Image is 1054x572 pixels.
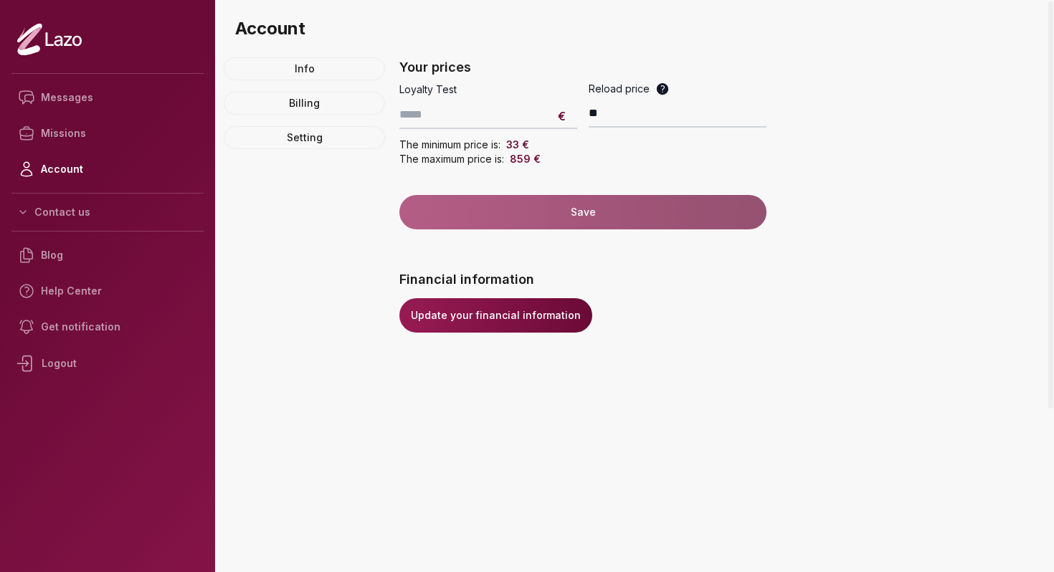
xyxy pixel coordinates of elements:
p: 859 € [510,152,541,166]
span: The minimum price is: [399,138,500,152]
a: Update your financial information [399,298,592,333]
span: € [558,108,566,125]
label: Loyalty Test [399,83,457,95]
h3: Your prices [399,57,766,77]
h3: Financial information [399,270,766,290]
label: Reload price [589,82,766,96]
a: Info [224,57,385,80]
a: Blog [11,237,204,273]
p: 33 € [506,138,529,152]
div: Logout [11,345,204,382]
a: Account [11,151,204,187]
a: Setting [224,126,385,149]
a: Get notification [11,309,204,345]
a: Help Center [11,273,204,309]
a: Billing [224,92,385,115]
span: The maximum price is: [399,152,504,166]
a: Missions [11,115,204,151]
a: Messages [11,80,204,115]
h3: Account [235,17,1043,40]
button: Contact us [11,199,204,225]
